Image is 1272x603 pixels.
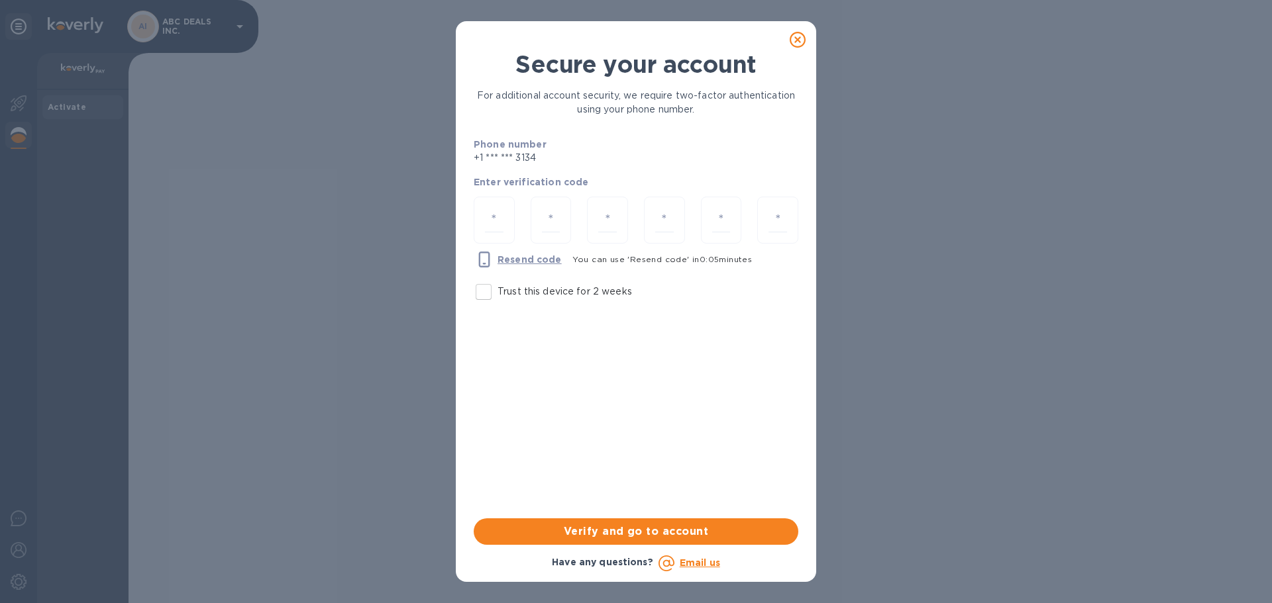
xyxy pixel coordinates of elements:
u: Resend code [498,254,562,265]
span: You can use 'Resend code' in 0 : 05 minutes [572,254,753,264]
button: Verify and go to account [474,518,798,545]
b: Have any questions? [552,557,653,567]
p: Enter verification code [474,175,798,189]
b: Phone number [474,139,547,150]
p: Trust this device for 2 weeks [498,285,632,299]
a: Email us [680,557,720,568]
p: For additional account security, we require two-factor authentication using your phone number. [474,89,798,116]
span: Verify and go to account [484,524,788,539]
h1: Secure your account [474,50,798,78]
